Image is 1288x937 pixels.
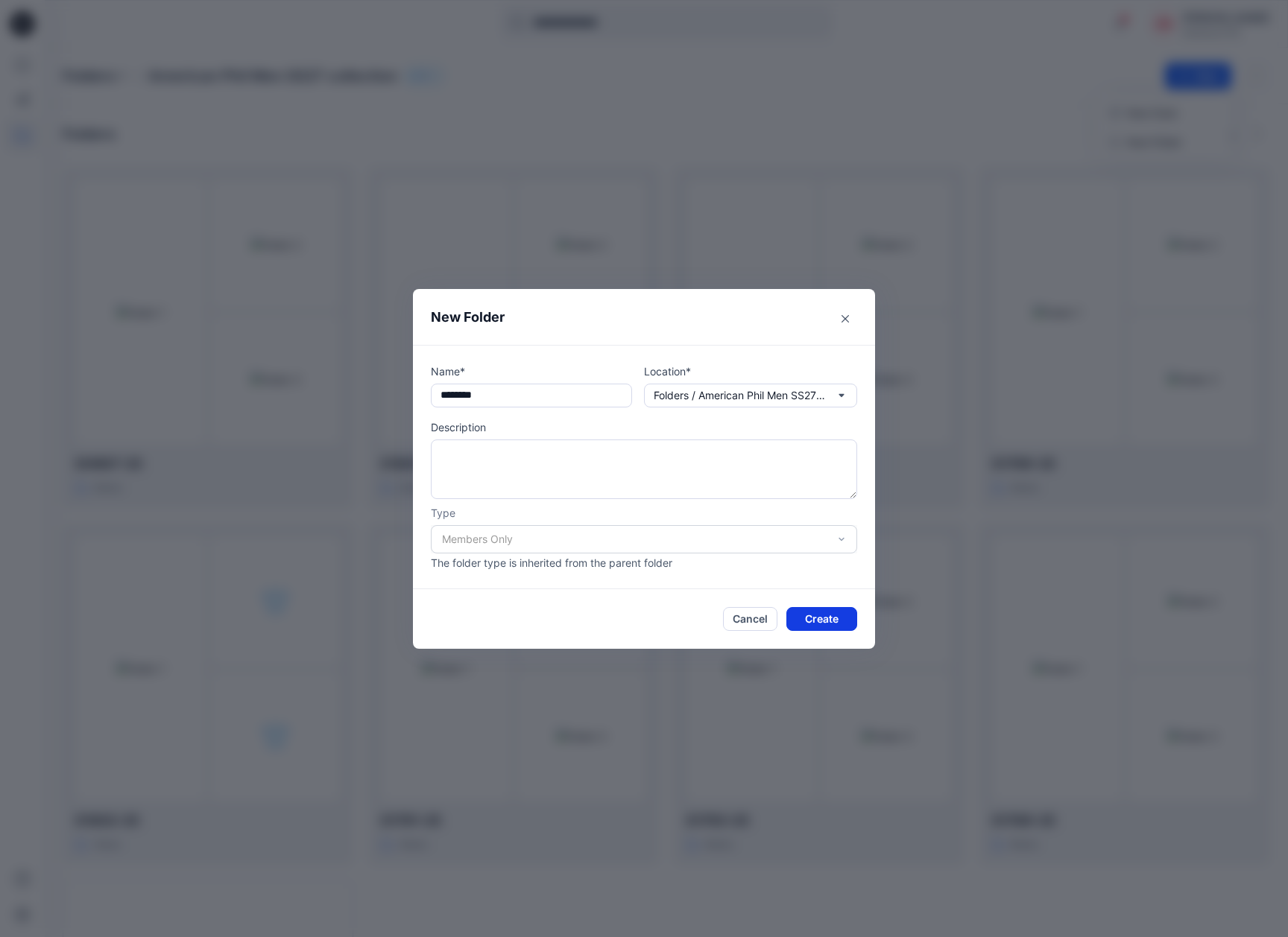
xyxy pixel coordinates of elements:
[431,505,857,521] p: Type
[786,607,857,631] button: Create
[654,387,825,404] p: Folders / American Phil Men SS27 collection
[644,363,857,379] p: Location*
[431,555,857,571] p: The folder type is inherited from the parent folder
[431,419,857,435] p: Description
[723,607,777,631] button: Cancel
[644,384,857,407] button: Folders / American Phil Men SS27 collection
[431,363,632,379] p: Name*
[833,307,857,331] button: Close
[413,289,875,345] header: New Folder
